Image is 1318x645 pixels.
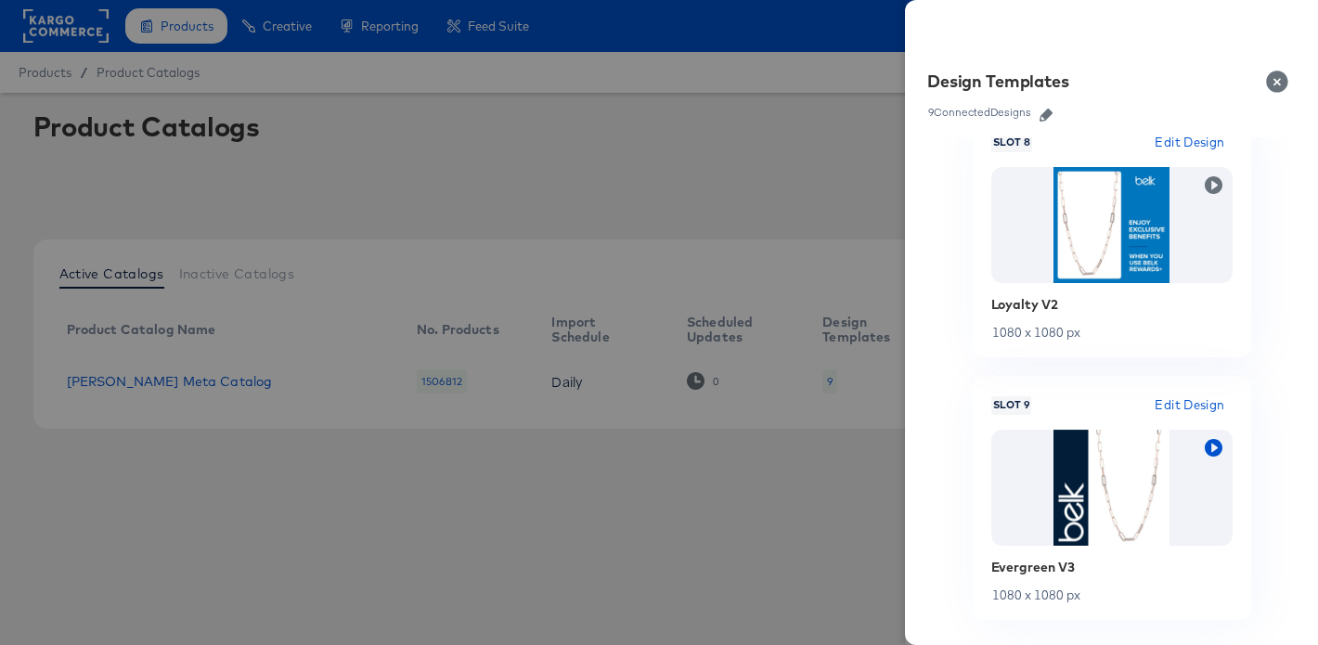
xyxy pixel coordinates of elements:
[1147,132,1232,153] button: Edit Design
[1155,394,1224,416] span: Edit Design
[1147,394,1232,416] button: Edit Design
[991,135,1032,150] span: Slot 8
[991,588,1233,601] div: 1080 x 1080 px
[927,106,1032,119] div: 9 Connected Designs
[927,71,1069,93] div: Design Templates
[991,326,1233,339] div: 1080 x 1080 px
[1155,132,1224,153] span: Edit Design
[991,297,1233,312] div: Loyalty V2
[991,560,1233,574] div: Evergreen V3
[991,398,1031,413] span: Slot 9
[1255,56,1307,108] button: Close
